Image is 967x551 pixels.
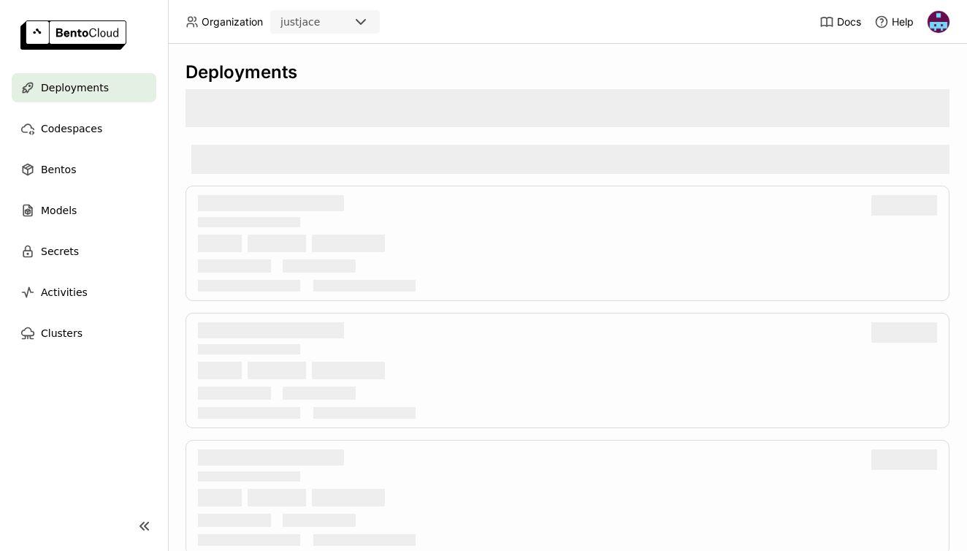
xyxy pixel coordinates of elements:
div: Deployments [186,61,949,83]
span: Organization [202,15,263,28]
span: Codespaces [41,120,102,137]
span: Secrets [41,243,79,260]
input: Selected justjace. [321,15,323,30]
img: sheldon brasel [928,11,949,33]
span: Docs [837,15,861,28]
span: Models [41,202,77,219]
div: Help [874,15,914,29]
div: justjace [280,15,320,29]
span: Clusters [41,324,83,342]
span: Deployments [41,79,109,96]
a: Bentos [12,155,156,184]
a: Docs [819,15,861,29]
img: logo [20,20,126,50]
a: Codespaces [12,114,156,143]
span: Activities [41,284,88,301]
a: Models [12,196,156,225]
a: Activities [12,278,156,307]
a: Secrets [12,237,156,266]
a: Deployments [12,73,156,102]
span: Help [892,15,914,28]
a: Clusters [12,319,156,348]
span: Bentos [41,161,76,178]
